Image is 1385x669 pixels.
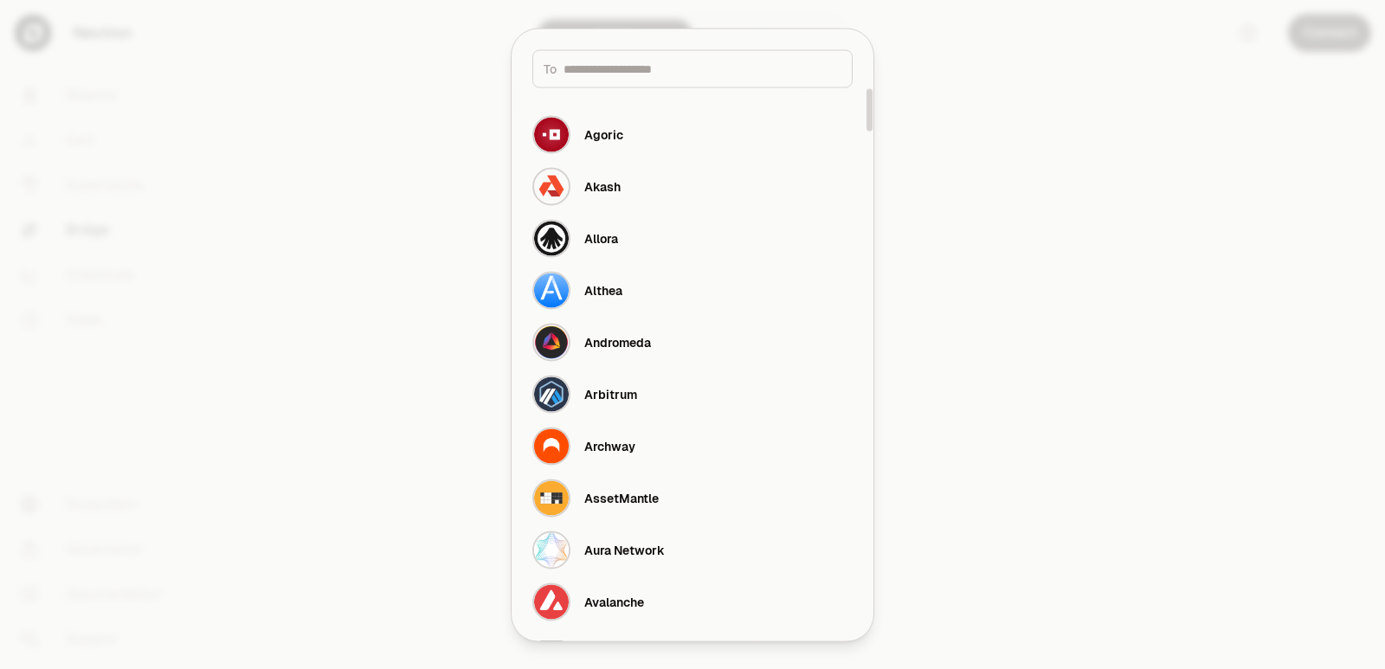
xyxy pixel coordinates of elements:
[544,60,557,77] span: To
[522,576,863,627] button: Avalanche LogoAvalanche
[522,524,863,576] button: Aura Network LogoAura Network
[522,264,863,316] button: Althea LogoAlthea
[584,489,659,506] div: AssetMantle
[532,115,570,153] img: Agoric Logo
[532,531,570,569] img: Aura Network Logo
[532,582,570,621] img: Avalanche Logo
[522,316,863,368] button: Andromeda LogoAndromeda
[532,479,570,517] img: AssetMantle Logo
[584,125,623,143] div: Agoric
[532,375,570,413] img: Arbitrum Logo
[522,472,863,524] button: AssetMantle LogoAssetMantle
[522,108,863,160] button: Agoric LogoAgoric
[584,229,618,247] div: Allora
[522,212,863,264] button: Allora LogoAllora
[532,271,570,309] img: Althea Logo
[532,167,570,205] img: Akash Logo
[584,385,637,402] div: Arbitrum
[584,593,644,610] div: Avalanche
[584,437,635,454] div: Archway
[584,177,621,195] div: Akash
[532,323,570,361] img: Andromeda Logo
[584,281,622,299] div: Althea
[522,368,863,420] button: Arbitrum LogoArbitrum
[532,427,570,465] img: Archway Logo
[584,541,665,558] div: Aura Network
[522,160,863,212] button: Akash LogoAkash
[522,420,863,472] button: Archway LogoArchway
[532,219,570,257] img: Allora Logo
[584,333,651,351] div: Andromeda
